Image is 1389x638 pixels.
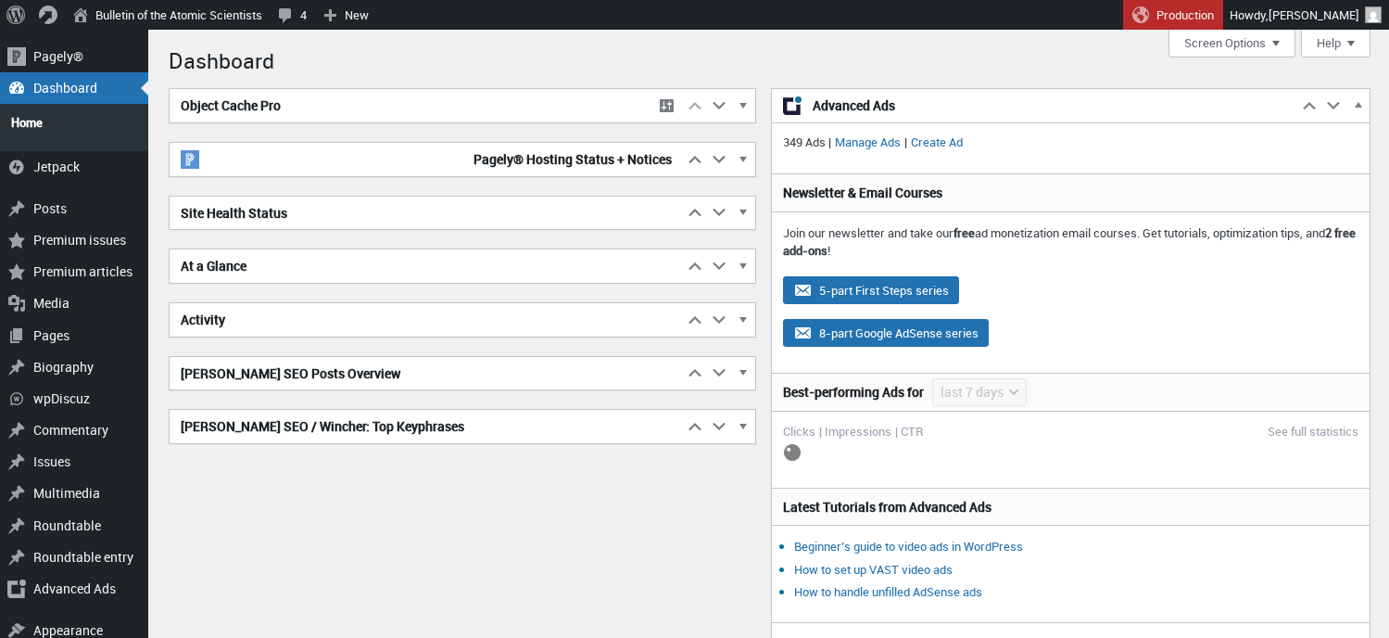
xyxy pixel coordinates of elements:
[794,583,982,600] a: How to handle unfilled AdSense ads
[783,443,802,462] img: loading
[783,134,1358,152] p: 349 Ads | |
[170,357,683,390] h2: [PERSON_NAME] SEO Posts Overview
[1269,6,1359,23] span: [PERSON_NAME]
[783,319,989,347] button: 8-part Google AdSense series
[783,276,959,304] button: 5-part First Steps series
[170,249,683,283] h2: At a Glance
[783,498,1358,517] h3: Latest Tutorials from Advanced Ads
[783,184,1358,202] h3: Newsletter & Email Courses
[170,303,683,337] h2: Activity
[831,134,904,150] a: Manage Ads
[783,224,1358,261] p: Join our newsletter and take our ad monetization email courses. Get tutorials, optimization tips,...
[813,96,1286,115] span: Advanced Ads
[953,224,975,241] strong: free
[783,383,924,402] h3: Best-performing Ads for
[170,197,683,230] h2: Site Health Status
[170,89,650,122] h2: Object Cache Pro
[181,150,199,169] img: pagely-w-on-b20x20.png
[907,134,966,150] a: Create Ad
[169,39,1370,79] h1: Dashboard
[170,143,683,176] h2: Pagely® Hosting Status + Notices
[794,561,953,578] a: How to set up VAST video ads
[170,410,683,443] h2: [PERSON_NAME] SEO / Wincher: Top Keyphrases
[794,538,1023,555] a: Beginner’s guide to video ads in WordPress
[1301,30,1370,57] button: Help
[1168,30,1295,57] button: Screen Options
[783,224,1356,260] strong: 2 free add-ons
